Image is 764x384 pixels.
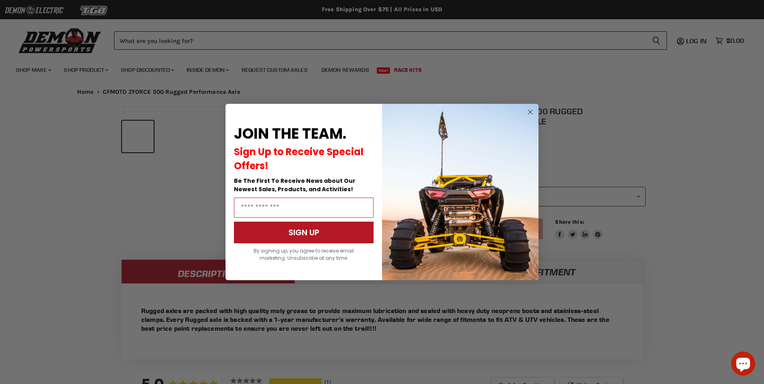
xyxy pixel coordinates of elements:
span: Be The First To Receive News about Our Newest Sales, Products, and Activities! [234,177,356,193]
span: Sign Up to Receive Special Offers! [234,145,364,172]
span: JOIN THE TEAM. [234,123,346,144]
button: SIGN UP [234,222,374,243]
button: Close dialog [525,107,535,117]
img: a9095488-b6e7-41ba-879d-588abfab540b.jpeg [382,104,538,280]
span: By signing up, you agree to receive email marketing. Unsubscribe at any time. [254,247,354,261]
input: Email Address [234,198,374,218]
inbox-online-store-chat: Shopify online store chat [729,352,758,378]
